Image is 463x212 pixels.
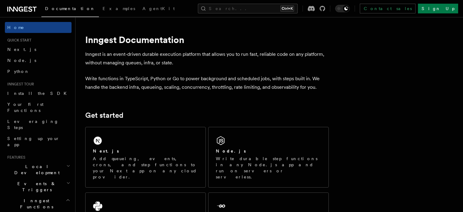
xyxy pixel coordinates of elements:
[5,161,72,178] button: Local Development
[93,156,198,180] p: Add queueing, events, crons, and step functions to your Next app on any cloud provider.
[7,69,30,74] span: Python
[85,34,329,45] h1: Inngest Documentation
[7,24,24,31] span: Home
[5,22,72,33] a: Home
[99,2,139,16] a: Examples
[103,6,135,11] span: Examples
[5,38,31,43] span: Quick start
[216,156,321,180] p: Write durable step functions in any Node.js app and run on servers or serverless.
[41,2,99,17] a: Documentation
[335,5,350,12] button: Toggle dark mode
[93,148,119,154] h2: Next.js
[45,6,95,11] span: Documentation
[85,127,206,188] a: Next.jsAdd queueing, events, crons, and step functions to your Next app on any cloud provider.
[5,99,72,116] a: Your first Functions
[7,136,60,147] span: Setting up your app
[5,82,34,87] span: Inngest tour
[7,91,70,96] span: Install the SDK
[5,88,72,99] a: Install the SDK
[360,4,416,13] a: Contact sales
[418,4,458,13] a: Sign Up
[7,119,59,130] span: Leveraging Steps
[5,198,66,210] span: Inngest Functions
[198,4,298,13] button: Search...Ctrl+K
[5,116,72,133] a: Leveraging Steps
[85,74,329,92] p: Write functions in TypeScript, Python or Go to power background and scheduled jobs, with steps bu...
[5,163,66,176] span: Local Development
[7,58,36,63] span: Node.js
[5,55,72,66] a: Node.js
[85,111,123,120] a: Get started
[142,6,175,11] span: AgentKit
[7,47,36,52] span: Next.js
[139,2,178,16] a: AgentKit
[5,44,72,55] a: Next.js
[5,133,72,150] a: Setting up your app
[280,5,294,12] kbd: Ctrl+K
[216,148,246,154] h2: Node.js
[5,66,72,77] a: Python
[7,102,44,113] span: Your first Functions
[5,181,66,193] span: Events & Triggers
[5,178,72,195] button: Events & Triggers
[5,155,25,160] span: Features
[85,50,329,67] p: Inngest is an event-driven durable execution platform that allows you to run fast, reliable code ...
[208,127,329,188] a: Node.jsWrite durable step functions in any Node.js app and run on servers or serverless.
